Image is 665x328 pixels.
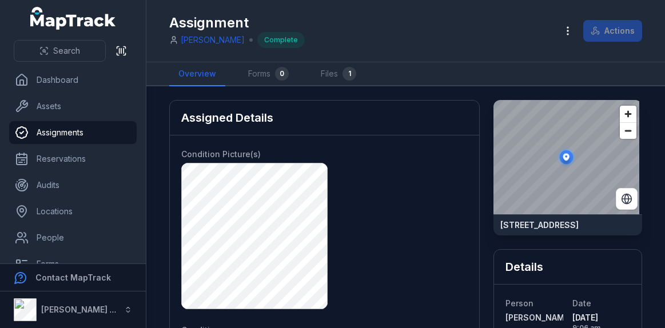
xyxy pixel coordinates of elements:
[505,298,533,308] span: Person
[505,259,543,275] h2: Details
[9,147,137,170] a: Reservations
[9,253,137,275] a: Forms
[493,100,639,214] canvas: Map
[181,110,273,126] h2: Assigned Details
[572,298,591,308] span: Date
[343,67,356,81] div: 1
[9,69,137,91] a: Dashboard
[505,312,563,323] a: [PERSON_NAME]
[14,40,106,62] button: Search
[169,62,225,86] a: Overview
[9,174,137,197] a: Audits
[53,45,80,57] span: Search
[9,121,137,144] a: Assignments
[41,305,121,314] strong: [PERSON_NAME] Air
[572,312,630,323] span: [DATE]
[500,219,579,231] strong: [STREET_ADDRESS]
[181,34,245,46] a: [PERSON_NAME]
[30,7,116,30] a: MapTrack
[620,106,636,122] button: Zoom in
[257,32,305,48] div: Complete
[275,67,289,81] div: 0
[35,273,111,282] strong: Contact MapTrack
[9,226,137,249] a: People
[239,62,298,86] a: Forms0
[312,62,365,86] a: Files1
[620,122,636,139] button: Zoom out
[9,95,137,118] a: Assets
[9,200,137,223] a: Locations
[181,149,261,159] span: Condition Picture(s)
[616,188,638,210] button: Switch to Satellite View
[169,14,305,32] h1: Assignment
